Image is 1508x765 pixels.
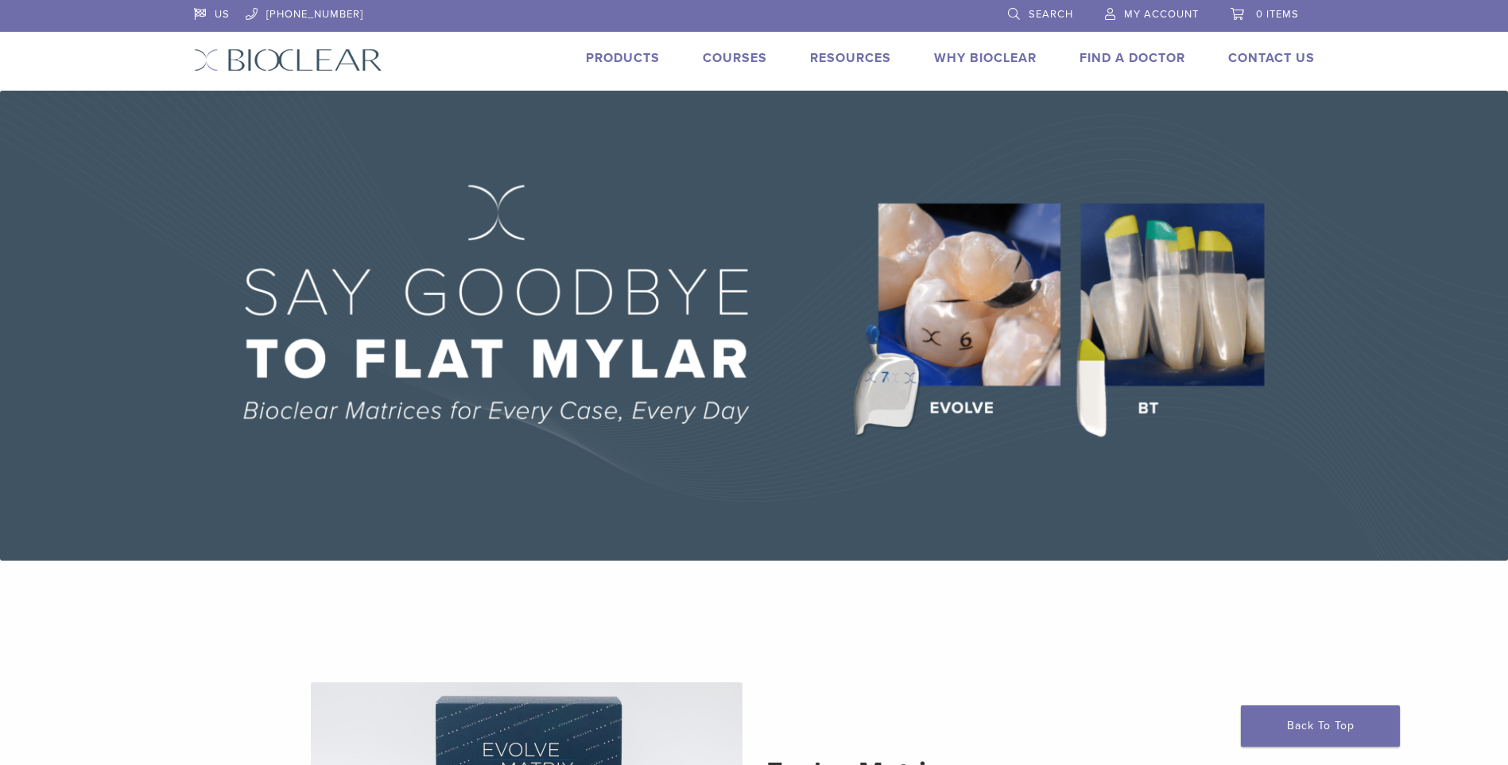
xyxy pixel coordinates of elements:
[1241,705,1400,747] a: Back To Top
[1080,50,1185,66] a: Find A Doctor
[1228,50,1315,66] a: Contact Us
[1124,8,1199,21] span: My Account
[1029,8,1073,21] span: Search
[934,50,1037,66] a: Why Bioclear
[810,50,891,66] a: Resources
[1256,8,1299,21] span: 0 items
[194,49,382,72] img: Bioclear
[586,50,660,66] a: Products
[703,50,767,66] a: Courses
